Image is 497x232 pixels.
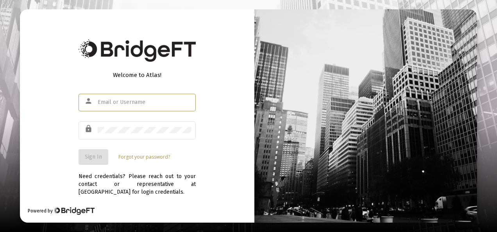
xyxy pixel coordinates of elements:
mat-icon: lock [84,124,94,134]
div: Need credentials? Please reach out to your contact or representative at [GEOGRAPHIC_DATA] for log... [79,165,196,196]
input: Email or Username [98,99,191,105]
div: Welcome to Atlas! [79,71,196,79]
img: Bridge Financial Technology Logo [79,39,196,62]
button: Sign In [79,149,108,165]
mat-icon: person [84,96,94,106]
img: Bridge Financial Technology Logo [54,207,95,215]
span: Sign In [85,153,102,160]
a: Forgot your password? [118,153,170,161]
div: Powered by [28,207,95,215]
